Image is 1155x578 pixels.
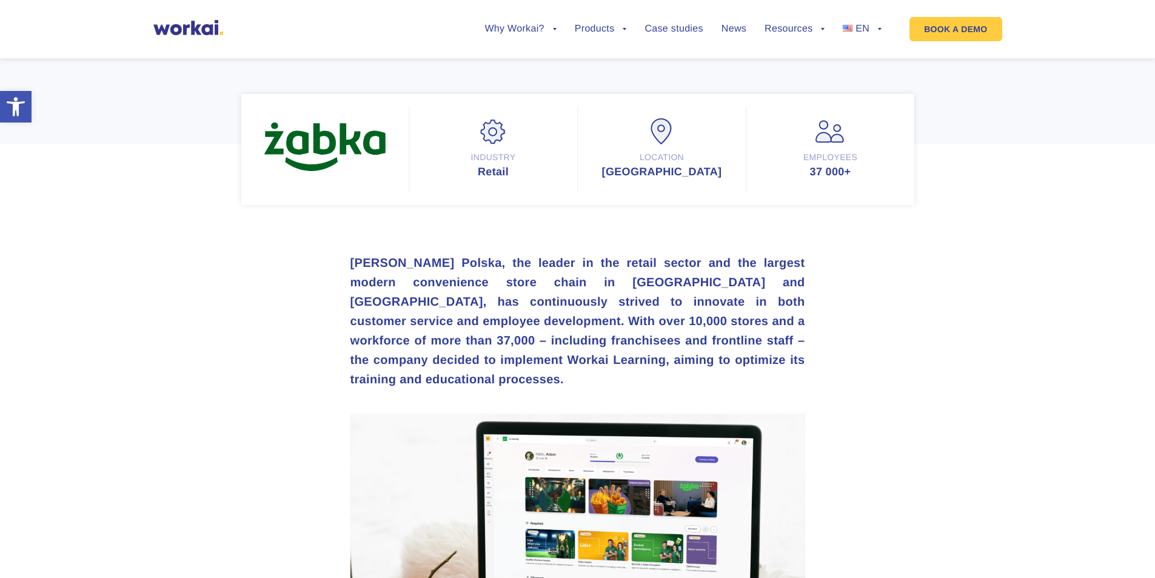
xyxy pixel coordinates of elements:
a: Products [575,24,627,34]
img: Location [647,118,677,146]
a: News [721,24,746,34]
a: Case studies [644,24,703,34]
strong: [PERSON_NAME] Polska, the leader in the retail sector and the largest modern convenience store ch... [350,257,805,386]
a: Why Workai? [484,24,556,34]
div: Location [591,152,734,163]
img: Employees [815,118,846,146]
div: [GEOGRAPHIC_DATA] [591,166,734,178]
a: Resources [765,24,825,34]
div: Employees [759,152,902,163]
a: EN [843,24,882,34]
img: Industry [478,118,509,146]
a: BOOK A DEMO [909,17,1002,41]
div: Industry [422,152,565,163]
div: 37 000+ [759,166,902,178]
div: Retail [422,166,565,178]
span: EN [855,24,869,34]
